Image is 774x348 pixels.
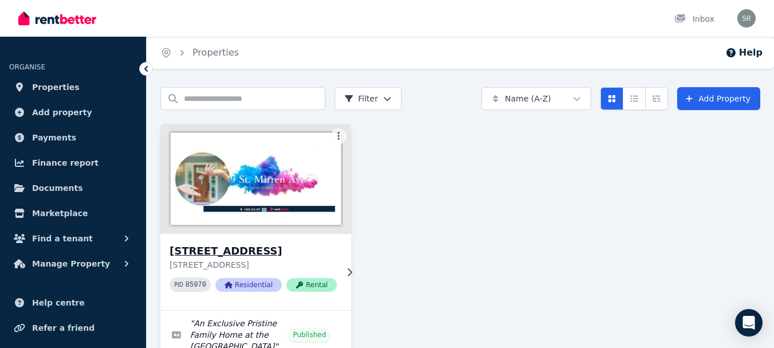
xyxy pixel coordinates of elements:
span: Finance report [32,156,99,170]
small: PID [174,281,183,288]
button: Manage Property [9,252,137,275]
span: Filter [344,93,378,104]
span: Help centre [32,296,85,310]
a: Add Property [677,87,760,110]
h3: [STREET_ADDRESS] [170,243,337,259]
span: Name (A-Z) [505,93,551,104]
a: Properties [192,47,239,58]
img: RentBetter [18,10,96,27]
span: Properties [32,80,80,94]
span: ORGANISE [9,63,45,71]
span: Refer a friend [32,321,95,335]
button: Help [725,46,763,60]
span: Rental [286,278,337,292]
span: Payments [32,131,76,144]
a: Properties [9,76,137,99]
p: [STREET_ADDRESS] [170,259,337,271]
a: Add property [9,101,137,124]
button: Find a tenant [9,227,137,250]
span: Documents [32,181,83,195]
img: Schekar Raj [737,9,756,28]
a: 9 St Mirren Avenue, North Kellyville[STREET_ADDRESS][STREET_ADDRESS]PID 85970ResidentialRental [160,124,351,310]
span: Residential [215,278,282,292]
nav: Breadcrumb [147,37,253,69]
button: Compact list view [623,87,646,110]
button: Name (A-Z) [481,87,591,110]
button: Expanded list view [645,87,668,110]
code: 85970 [186,281,206,289]
a: Finance report [9,151,137,174]
a: Marketplace [9,202,137,225]
a: Payments [9,126,137,149]
button: More options [331,128,347,144]
button: Filter [335,87,402,110]
a: Refer a friend [9,316,137,339]
button: Card view [600,87,623,110]
a: Documents [9,177,137,200]
span: Find a tenant [32,232,93,245]
span: Add property [32,105,92,119]
a: Help centre [9,291,137,314]
div: Open Intercom Messenger [735,309,763,337]
span: Marketplace [32,206,88,220]
div: View options [600,87,668,110]
img: 9 St Mirren Avenue, North Kellyville [156,121,356,237]
span: Manage Property [32,257,110,271]
div: Inbox [674,13,714,25]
